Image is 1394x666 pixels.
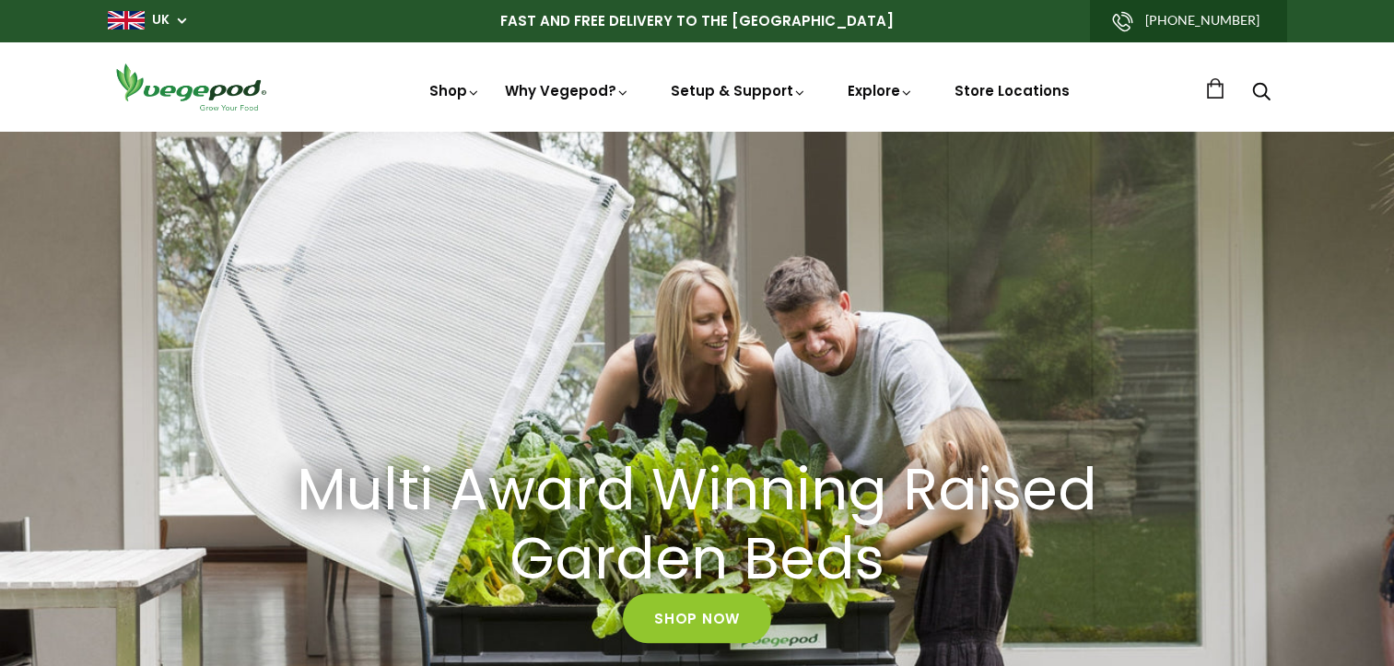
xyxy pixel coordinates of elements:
h2: Multi Award Winning Raised Garden Beds [283,456,1112,594]
img: gb_large.png [108,11,145,29]
a: UK [152,11,170,29]
a: Why Vegepod? [505,81,630,100]
a: Explore [848,81,914,100]
a: Shop Now [623,594,771,644]
a: Setup & Support [671,81,807,100]
img: Vegepod [108,61,274,113]
a: Store Locations [955,81,1070,100]
a: Search [1252,84,1271,103]
a: Multi Award Winning Raised Garden Beds [260,456,1135,594]
a: Shop [429,81,481,100]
